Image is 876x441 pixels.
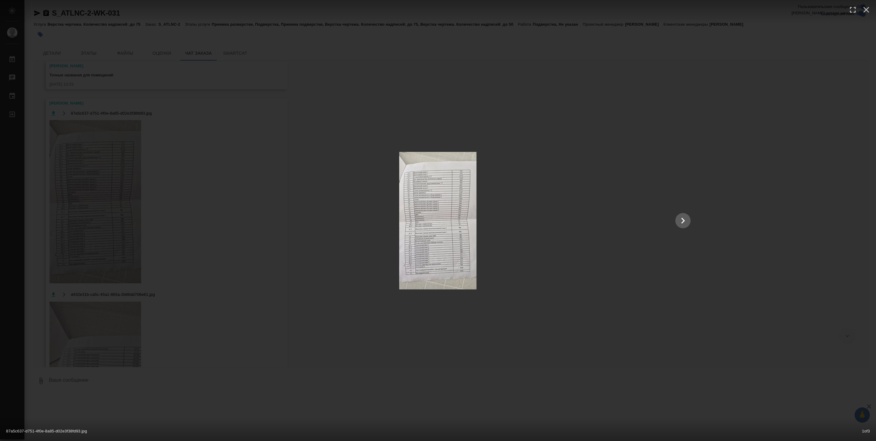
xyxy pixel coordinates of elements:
button: Close (esc) [860,3,873,17]
span: 87a5c637-d751-4f0e-8a85-d02e3f38fd93.jpg [6,429,87,433]
span: 1 of 3 [862,428,870,435]
img: 87a5c637-d751-4f0e-8a85-d02e3f38fd93.jpg [399,152,476,289]
button: Enter fullscreen (f) [846,3,860,17]
button: Show slide 2 of 3 [675,213,691,228]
